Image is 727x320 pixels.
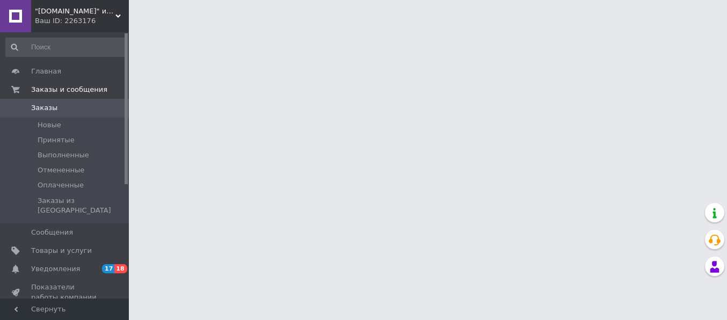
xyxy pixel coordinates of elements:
input: Поиск [5,38,127,57]
span: Новые [38,120,61,130]
span: "vts1.com.ua" интернет магазин мебели [35,6,115,16]
span: Заказы и сообщения [31,85,107,94]
span: Уведомления [31,264,80,274]
span: 17 [102,264,114,273]
span: Отмененные [38,165,84,175]
span: Заказы [31,103,57,113]
span: Товары и услуги [31,246,92,256]
span: Оплаченные [38,180,84,190]
span: Принятые [38,135,75,145]
span: Показатели работы компании [31,282,99,302]
span: 18 [114,264,127,273]
span: Выполненные [38,150,89,160]
span: Сообщения [31,228,73,237]
span: Главная [31,67,61,76]
span: Заказы из [GEOGRAPHIC_DATA] [38,196,126,215]
div: Ваш ID: 2263176 [35,16,129,26]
